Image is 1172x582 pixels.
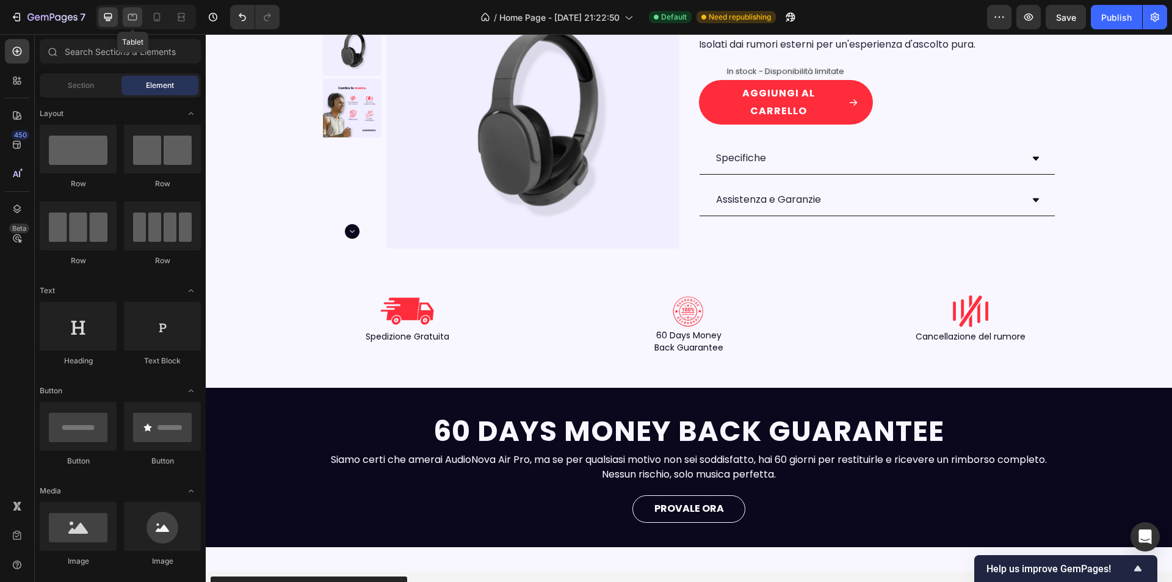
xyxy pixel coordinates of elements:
[40,556,117,567] div: Image
[124,255,201,266] div: Row
[124,456,201,467] div: Button
[986,563,1130,575] span: Help us improve GemPages!
[986,561,1145,576] button: Show survey - Help us improve GemPages!
[40,486,61,497] span: Media
[452,257,513,297] img: gempages_559793862957073264-5aae44c9-b9d5-4fc1-a6c8-625db87f187a.png
[40,285,55,296] span: Text
[449,467,518,481] strong: PROVALE ORA
[499,11,620,24] span: Home Page - [DATE] 21:22:50
[510,158,615,172] span: Assistenza e Garanzie
[510,117,560,131] span: Specifiche
[40,178,117,189] div: Row
[40,255,117,266] div: Row
[1130,522,1160,551] div: Open Intercom Messenger
[12,130,29,140] div: 450
[206,34,1172,582] iframe: Design area
[181,104,201,123] span: Toggle open
[40,355,117,366] div: Heading
[449,307,518,319] span: Back Guarantee
[427,461,540,489] button: <p><strong>PROVALE ORA</strong></p>
[171,257,232,297] img: gempages_559793862957073264-2b079b32-6e00-402d-be51-f7c043d4c3df.png
[228,377,739,416] strong: 60 DAYS MONEY BACK GUARANTEE
[124,355,201,366] div: Text Block
[125,418,841,432] span: Siamo certi che amerai AudioNova Air Pro, ma se per qualsiasi motivo non sei soddisfatto, hai 60 ...
[181,281,201,300] span: Toggle open
[709,12,771,23] span: Need republishing
[1046,5,1086,29] button: Save
[493,46,667,91] button: AGGIUNGI AL CARRELLO
[124,556,201,567] div: Image
[68,80,94,91] span: Section
[146,80,174,91] span: Element
[40,39,201,64] input: Search Sections & Elements
[181,481,201,501] span: Toggle open
[450,295,516,307] span: 60 Days Money
[734,257,795,297] img: gempages_559793862957073264-6bcda28a-4d9b-4b1e-b7d3-0fcda5932e2f.png
[1056,12,1076,23] span: Save
[124,178,201,189] div: Row
[494,11,497,24] span: /
[1091,5,1142,29] button: Publish
[9,224,29,233] div: Beta
[181,381,201,401] span: Toggle open
[40,456,117,467] div: Button
[396,433,570,447] span: Nessun rischio, solo musica perfetta.
[40,108,63,119] span: Layout
[5,5,91,29] button: 7
[1101,11,1132,24] div: Publish
[508,51,638,86] div: AGGIUNGI AL CARRELLO
[160,296,244,308] span: Spedizione Gratuita
[710,296,820,308] span: Cancellazione del rumore
[661,12,687,23] span: Default
[40,385,62,396] span: Button
[5,542,201,572] button: Judge.me - Reviews Carousel
[230,5,280,29] div: Undo/Redo
[80,10,85,24] p: 7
